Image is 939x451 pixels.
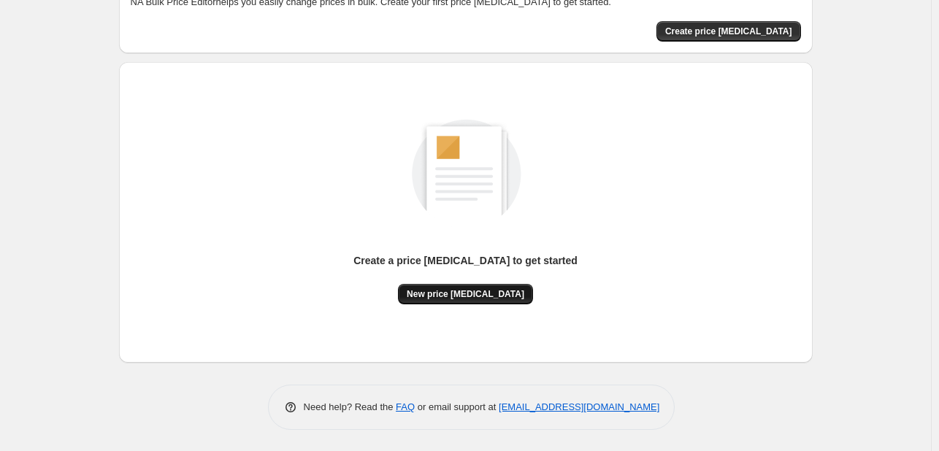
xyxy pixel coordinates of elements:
button: New price [MEDICAL_DATA] [398,284,533,304]
button: Create price change job [656,21,801,42]
span: Create price [MEDICAL_DATA] [665,26,792,37]
a: FAQ [396,401,415,412]
span: or email support at [415,401,499,412]
span: Need help? Read the [304,401,396,412]
span: New price [MEDICAL_DATA] [407,288,524,300]
a: [EMAIL_ADDRESS][DOMAIN_NAME] [499,401,659,412]
p: Create a price [MEDICAL_DATA] to get started [353,253,578,268]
